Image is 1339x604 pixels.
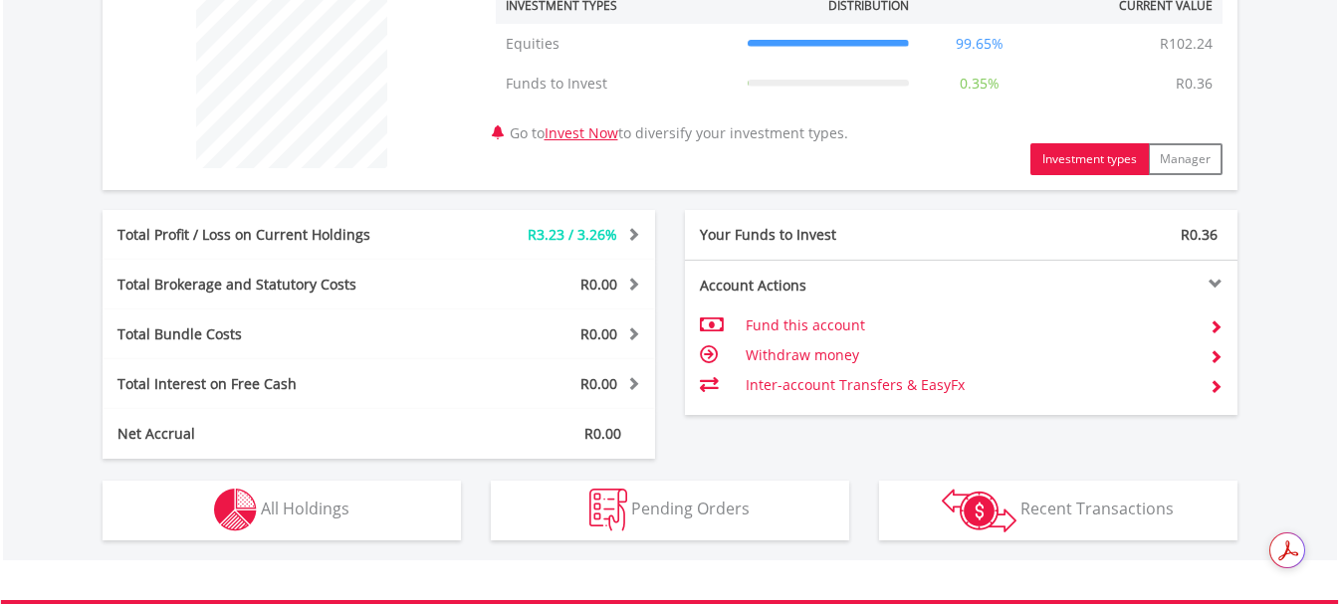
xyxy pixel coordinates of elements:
[746,370,1193,400] td: Inter-account Transfers & EasyFx
[1181,225,1218,244] span: R0.36
[746,340,1193,370] td: Withdraw money
[879,481,1237,540] button: Recent Transactions
[496,64,738,103] td: Funds to Invest
[103,424,425,444] div: Net Accrual
[746,310,1193,340] td: Fund this account
[919,64,1040,103] td: 0.35%
[491,481,849,540] button: Pending Orders
[1020,498,1174,519] span: Recent Transactions
[103,324,425,344] div: Total Bundle Costs
[214,489,257,531] img: holdings-wht.png
[685,225,962,245] div: Your Funds to Invest
[631,498,750,519] span: Pending Orders
[1166,64,1223,103] td: R0.36
[580,275,617,294] span: R0.00
[1030,143,1149,175] button: Investment types
[919,24,1040,64] td: 99.65%
[942,489,1016,532] img: transactions-zar-wht.png
[103,275,425,295] div: Total Brokerage and Statutory Costs
[580,324,617,343] span: R0.00
[496,24,738,64] td: Equities
[103,374,425,394] div: Total Interest on Free Cash
[1150,24,1223,64] td: R102.24
[103,481,461,540] button: All Holdings
[580,374,617,393] span: R0.00
[589,489,627,531] img: pending_instructions-wht.png
[528,225,617,244] span: R3.23 / 3.26%
[1148,143,1223,175] button: Manager
[545,123,618,142] a: Invest Now
[584,424,621,443] span: R0.00
[103,225,425,245] div: Total Profit / Loss on Current Holdings
[685,276,962,296] div: Account Actions
[261,498,349,519] span: All Holdings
